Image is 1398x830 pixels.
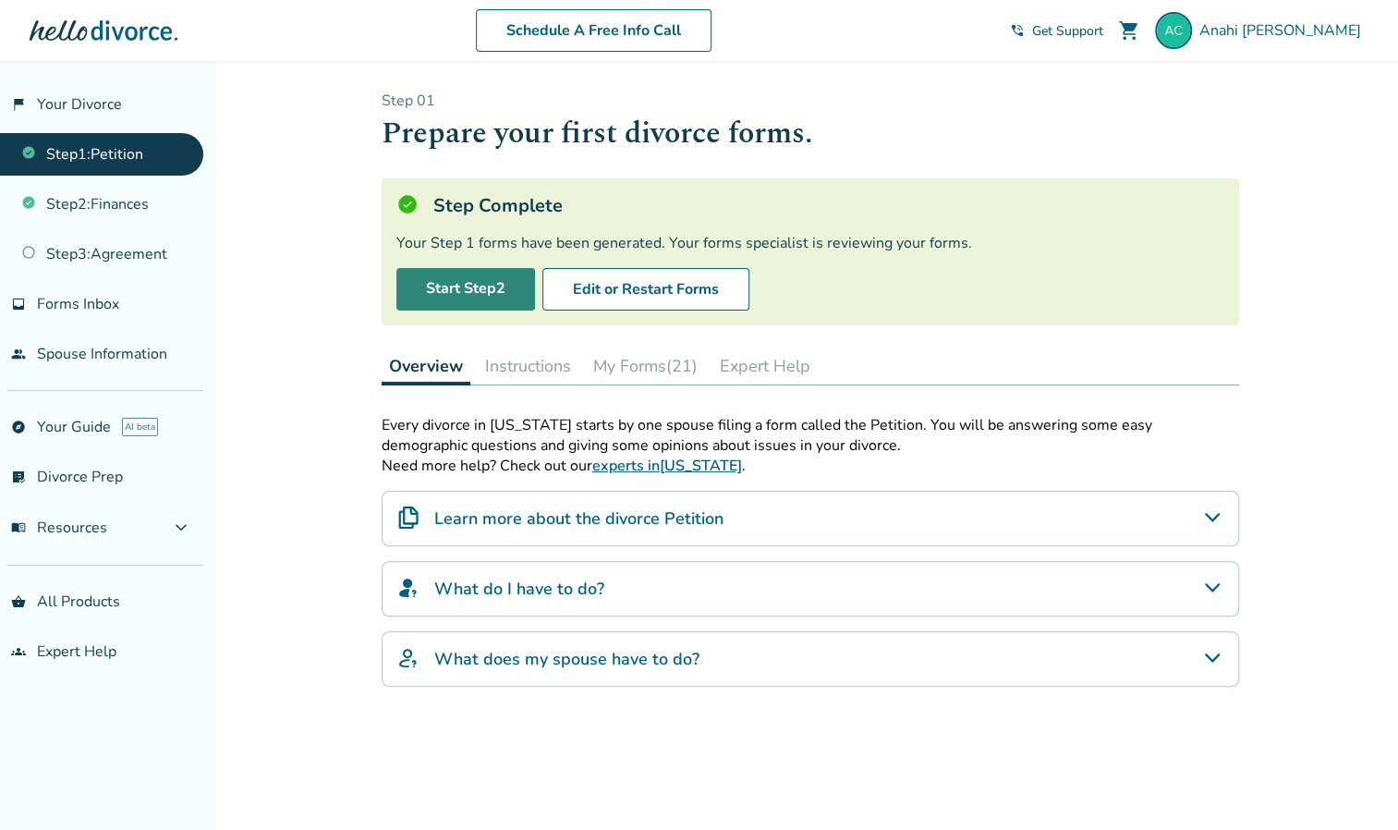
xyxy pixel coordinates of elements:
[397,577,419,599] img: What do I have to do?
[382,456,1239,476] p: Need more help? Check out our .
[434,577,604,601] h4: What do I have to do?
[1010,23,1025,38] span: phone_in_talk
[396,233,1224,253] div: Your Step 1 forms have been generated. Your forms specialist is reviewing your forms.
[11,347,26,361] span: people
[11,644,26,659] span: groups
[382,491,1239,546] div: Learn more about the divorce Petition
[11,594,26,609] span: shopping_basket
[382,415,1239,456] p: Every divorce in [US_STATE] starts by one spouse filing a form called the Petition. You will be a...
[434,507,723,531] h4: Learn more about the divorce Petition
[1032,22,1103,40] span: Get Support
[382,111,1239,156] h1: Prepare your first divorce forms.
[397,647,419,669] img: What does my spouse have to do?
[433,193,563,218] h5: Step Complete
[397,507,419,529] img: Learn more about the divorce Petition
[396,268,535,311] a: Start Step2
[712,348,818,384] button: Expert Help
[11,97,26,112] span: flag_2
[1199,20,1368,41] span: Anahi [PERSON_NAME]
[11,420,26,434] span: explore
[542,268,749,311] button: Edit or Restart Forms
[37,294,119,314] span: Forms Inbox
[11,470,26,484] span: list_alt_check
[586,348,705,384] button: My Forms(21)
[592,456,742,476] a: experts in[US_STATE]
[478,348,578,384] button: Instructions
[122,418,158,436] span: AI beta
[476,9,711,52] a: Schedule A Free Info Call
[1118,19,1140,42] span: shopping_cart
[382,561,1239,616] div: What do I have to do?
[11,518,107,538] span: Resources
[382,631,1239,687] div: What does my spouse have to do?
[382,348,470,385] button: Overview
[170,517,192,539] span: expand_more
[1155,12,1192,49] img: colemananahi13@gmail.com
[1306,741,1398,830] iframe: Chat Widget
[1010,22,1103,40] a: phone_in_talkGet Support
[382,91,1239,111] p: Step 0 1
[11,520,26,535] span: menu_book
[434,647,699,671] h4: What does my spouse have to do?
[11,297,26,311] span: inbox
